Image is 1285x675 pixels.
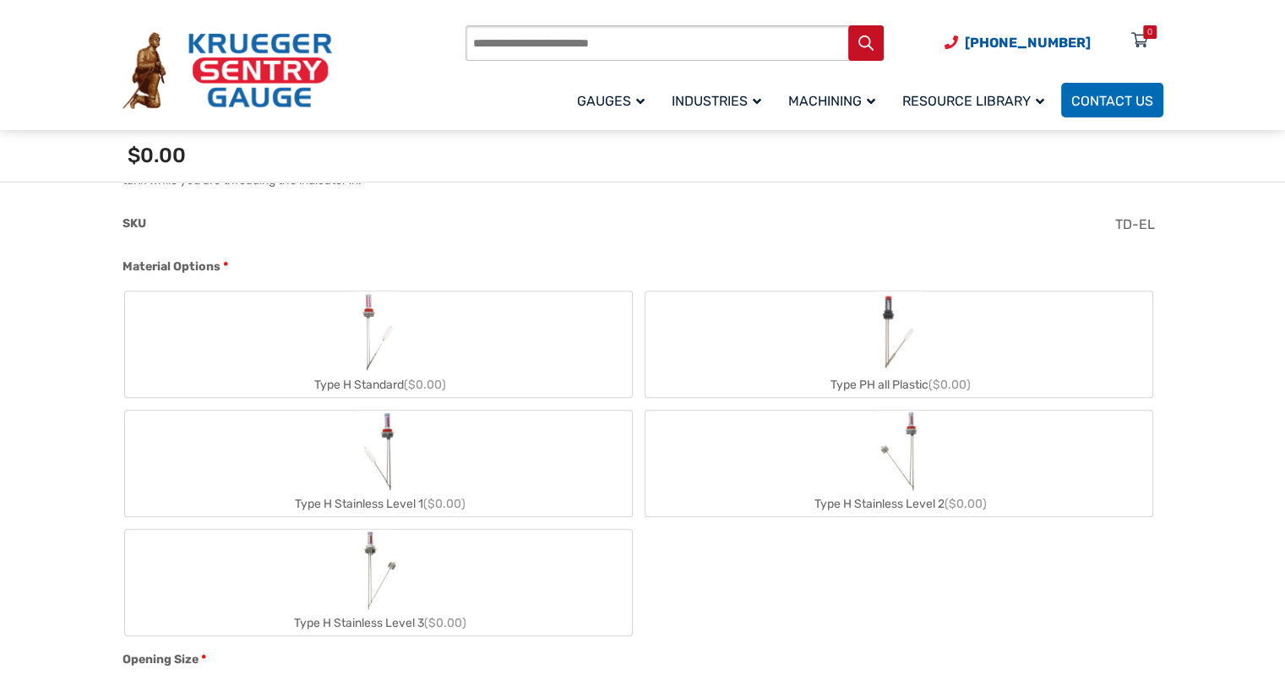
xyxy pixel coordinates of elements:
span: Material Options [123,259,221,274]
a: Gauges [567,80,662,120]
span: Opening Size [123,652,199,667]
span: Machining [788,93,875,109]
span: Gauges [577,93,645,109]
a: Industries [662,80,778,120]
span: ($0.00) [424,616,466,630]
span: $0.00 [128,144,186,167]
span: ($0.00) [928,378,971,392]
label: Type H Stainless Level 2 [645,411,1152,516]
span: [PHONE_NUMBER] [965,35,1091,51]
div: Type H Stainless Level 2 [645,492,1152,516]
a: Resource Library [892,80,1061,120]
label: Type PH all Plastic [645,291,1152,397]
span: SKU [123,216,146,231]
label: Type H Stainless Level 1 [125,411,632,516]
div: 0 [1147,25,1152,39]
label: Type H Standard [125,291,632,397]
span: TD-EL [1115,216,1155,232]
div: Type H Stainless Level 3 [125,611,632,635]
a: Machining [778,80,892,120]
div: Type PH all Plastic [645,373,1152,397]
div: Type H Standard [125,373,632,397]
img: Krueger Sentry Gauge [123,32,332,110]
span: Industries [672,93,761,109]
abbr: required [223,258,228,275]
span: ($0.00) [404,378,446,392]
span: Resource Library [902,93,1044,109]
label: Type H Stainless Level 3 [125,530,632,635]
div: Type H Stainless Level 1 [125,492,632,516]
span: ($0.00) [945,497,987,511]
span: Contact Us [1071,93,1153,109]
a: Phone Number (920) 434-8860 [945,32,1091,53]
span: ($0.00) [423,497,466,511]
a: Contact Us [1061,83,1163,117]
abbr: required [201,651,206,668]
